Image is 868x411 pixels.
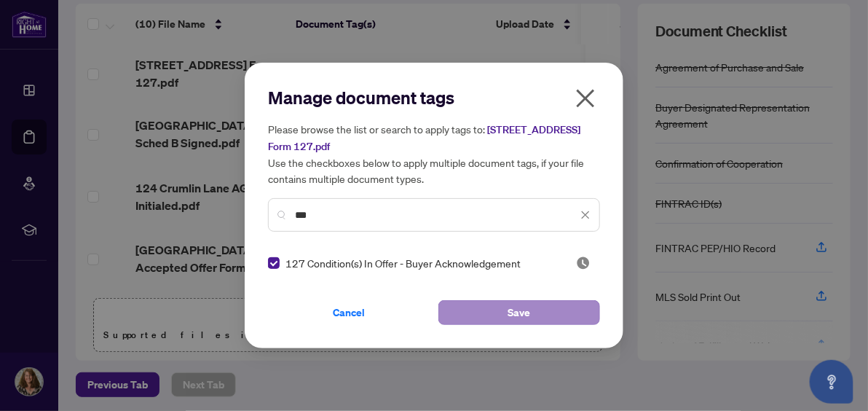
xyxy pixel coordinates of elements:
h5: Please browse the list or search to apply tags to: Use the checkboxes below to apply multiple doc... [268,121,600,187]
span: Save [508,301,531,324]
button: Open asap [810,360,853,404]
span: close [574,87,597,110]
button: Cancel [268,300,430,325]
span: Cancel [333,301,365,324]
img: status [576,256,591,270]
button: Save [438,300,600,325]
span: Pending Review [576,256,591,270]
span: 127 Condition(s) In Offer - Buyer Acknowledgement [285,255,521,271]
h2: Manage document tags [268,86,600,109]
span: close [580,210,591,220]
